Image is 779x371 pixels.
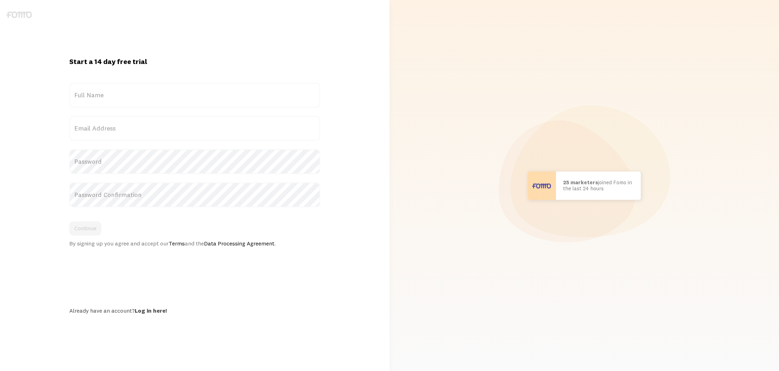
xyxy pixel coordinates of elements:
a: Terms [169,240,185,247]
b: 25 marketers [563,179,598,186]
a: Log in here! [135,307,167,314]
h1: Start a 14 day free trial [69,57,321,66]
div: By signing up you agree and accept our and the . [69,240,321,247]
img: fomo-logo-gray-b99e0e8ada9f9040e2984d0d95b3b12da0074ffd48d1e5cb62ac37fc77b0b268.svg [6,11,32,18]
label: Email Address [69,116,321,141]
label: Password Confirmation [69,182,321,207]
div: Already have an account? [69,307,321,314]
p: joined Fomo in the last 24 hours [563,180,634,191]
label: Full Name [69,83,321,108]
img: User avatar [528,172,556,200]
label: Password [69,149,321,174]
a: Data Processing Agreement [204,240,274,247]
